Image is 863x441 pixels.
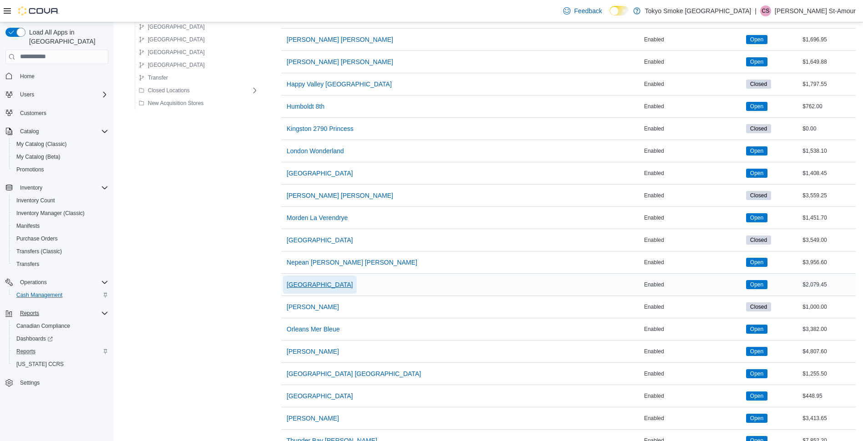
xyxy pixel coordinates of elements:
span: [PERSON_NAME] [PERSON_NAME] [287,191,393,200]
button: [PERSON_NAME] [PERSON_NAME] [283,53,397,71]
button: [GEOGRAPHIC_DATA] [135,59,208,70]
button: Settings [2,376,112,389]
div: Enabled [642,212,744,223]
span: Inventory [16,182,108,193]
span: [GEOGRAPHIC_DATA] [148,23,205,30]
span: [GEOGRAPHIC_DATA] [287,169,353,178]
button: [US_STATE] CCRS [9,358,112,371]
span: Load All Apps in [GEOGRAPHIC_DATA] [25,28,108,46]
span: Transfers (Classic) [13,246,108,257]
span: [GEOGRAPHIC_DATA] [287,280,353,289]
span: Dashboards [13,333,108,344]
span: Open [750,35,763,44]
div: Enabled [642,56,744,67]
button: [PERSON_NAME] [PERSON_NAME] [283,186,397,205]
button: Operations [16,277,50,288]
span: My Catalog (Classic) [13,139,108,150]
div: Enabled [642,235,744,246]
span: Open [746,325,767,334]
div: Enabled [642,145,744,156]
span: Promotions [13,164,108,175]
img: Cova [18,6,59,15]
span: Orleans Mer Bleue [287,325,340,334]
span: Transfers [16,261,39,268]
button: [GEOGRAPHIC_DATA] [283,387,357,405]
div: $2,079.45 [801,279,856,290]
span: Reports [16,348,35,355]
button: Cash Management [9,289,112,301]
span: Transfers (Classic) [16,248,62,255]
div: $1,408.45 [801,168,856,179]
span: Dark Mode [610,15,610,16]
span: Reports [20,310,39,317]
button: Inventory [16,182,46,193]
div: $762.00 [801,101,856,112]
div: $0.00 [801,123,856,134]
span: Closed [746,236,771,245]
a: My Catalog (Beta) [13,151,64,162]
div: $1,255.50 [801,368,856,379]
span: New Acquisition Stores [148,99,204,106]
span: Manifests [16,222,40,230]
div: Enabled [642,391,744,401]
span: Customers [16,107,108,119]
button: [GEOGRAPHIC_DATA] [283,276,357,294]
span: Closed [750,191,767,200]
span: Open [750,370,763,378]
button: Purchase Orders [9,232,112,245]
span: Open [750,169,763,177]
span: Open [746,258,767,267]
button: [GEOGRAPHIC_DATA] [135,46,208,57]
span: Reports [16,308,108,319]
span: [PERSON_NAME] [287,302,339,311]
div: $3,549.00 [801,235,856,246]
span: Open [750,281,763,289]
span: Purchase Orders [13,233,108,244]
button: Manifests [9,220,112,232]
input: Dark Mode [610,6,629,15]
button: Nepean [PERSON_NAME] [PERSON_NAME] [283,253,421,271]
span: Open [750,58,763,66]
span: [US_STATE] CCRS [16,361,64,368]
span: Nepean [PERSON_NAME] [PERSON_NAME] [287,258,417,267]
span: Kingston 2790 Princess [287,124,353,133]
span: [PERSON_NAME] [287,347,339,356]
div: $3,956.60 [801,257,856,268]
span: Open [746,391,767,401]
span: Canadian Compliance [16,322,70,330]
a: Manifests [13,220,43,231]
span: Open [750,214,763,222]
button: Morden La Verendrye [283,209,352,227]
div: Enabled [642,34,744,45]
span: Open [750,414,763,422]
a: Transfers (Classic) [13,246,66,257]
span: Feedback [574,6,602,15]
span: Inventory [20,184,42,191]
button: Reports [2,307,112,320]
div: $1,000.00 [801,301,856,312]
span: Open [750,392,763,400]
a: Inventory Count [13,195,59,206]
span: Open [746,102,767,111]
div: $4,807.60 [801,346,856,357]
button: Transfers (Classic) [9,245,112,258]
span: Canadian Compliance [13,321,108,331]
button: Reports [16,308,43,319]
span: Open [746,57,767,66]
div: Enabled [642,79,744,90]
button: Inventory Count [9,194,112,207]
span: Closed [750,236,767,244]
span: My Catalog (Beta) [13,151,108,162]
div: $1,538.10 [801,145,856,156]
div: Enabled [642,368,744,379]
button: [GEOGRAPHIC_DATA] [135,34,208,45]
span: Open [746,369,767,378]
span: Closed [750,80,767,88]
div: Enabled [642,346,744,357]
button: Users [16,89,38,100]
span: Transfers [13,259,108,270]
span: Inventory Manager (Classic) [13,208,108,219]
button: Inventory Manager (Classic) [9,207,112,220]
span: Closed Locations [148,86,190,94]
div: Enabled [642,413,744,424]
